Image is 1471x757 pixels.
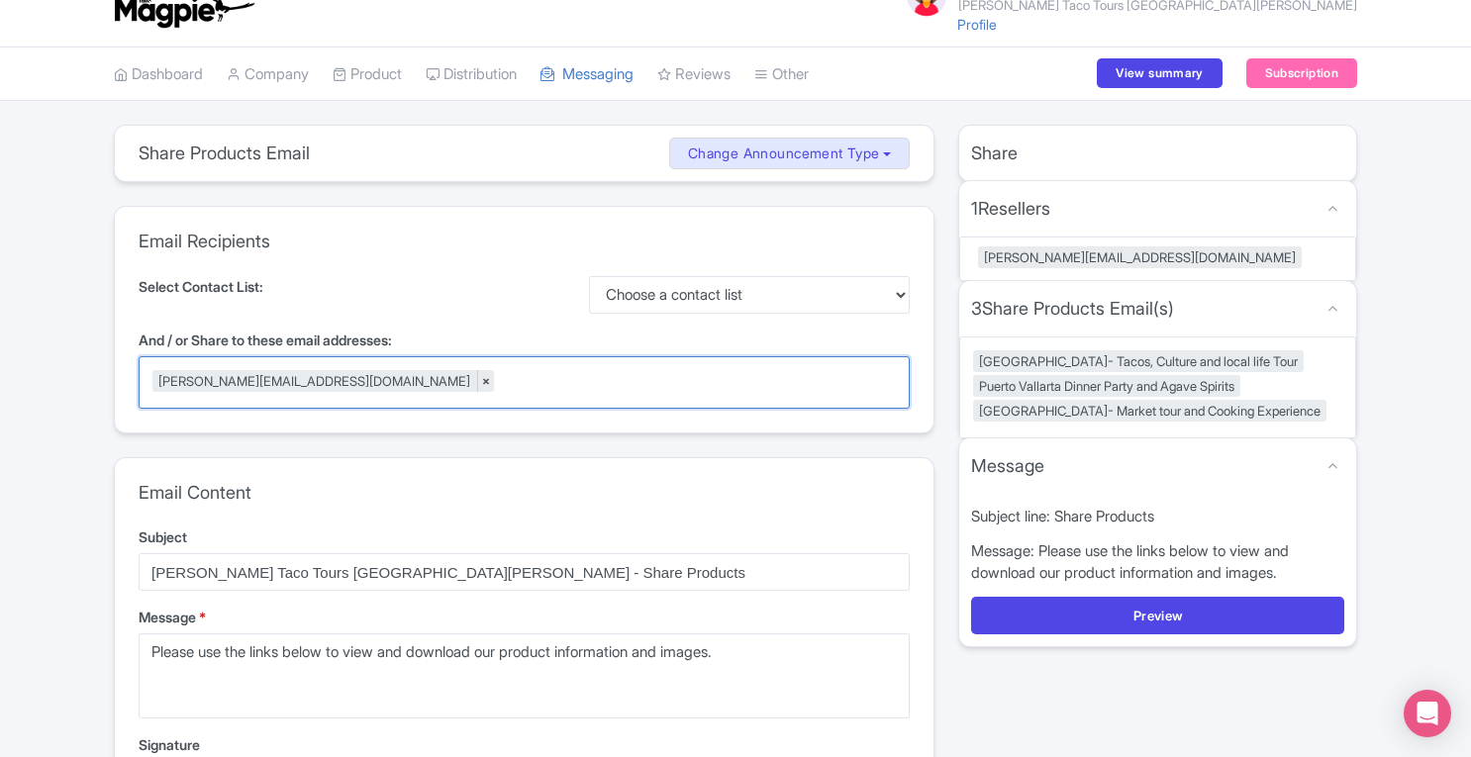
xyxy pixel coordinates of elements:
[139,276,263,308] label: Select Contact List:
[973,375,1240,397] div: Puerto Vallarta Dinner Party and Agave Spirits
[754,47,809,102] a: Other
[978,246,1302,268] div: [PERSON_NAME][EMAIL_ADDRESS][DOMAIN_NAME]
[971,597,1344,634] button: Preview
[657,47,731,102] a: Reviews
[971,298,1174,320] h3: Share Products Email(s)
[957,16,997,33] a: Profile
[973,350,1304,372] div: [GEOGRAPHIC_DATA]- Tacos, Culture and local life Tour
[139,331,392,348] span: And / or Share to these email addresses:
[971,298,982,319] span: 3
[139,142,310,164] h3: Share Products Email
[669,138,911,170] button: Change Announcement Type
[139,736,200,753] span: Signature
[333,47,402,102] a: Product
[426,47,517,102] a: Distribution
[227,47,309,102] a: Company
[971,455,1044,477] h3: Message
[973,400,1326,422] div: [GEOGRAPHIC_DATA]- Market tour and Cooking Experience
[1054,507,1154,525] span: Share Products
[1097,58,1222,88] a: View summary
[971,198,1050,220] h3: Resellers
[139,633,910,717] textarea: Please use the links below to view and download our product information and images.
[971,142,1018,164] h3: Share
[114,47,203,102] a: Dashboard
[152,370,494,392] div: [PERSON_NAME][EMAIL_ADDRESS][DOMAIN_NAME]
[139,482,910,504] h3: Email Content
[971,507,1050,525] span: Subject line:
[540,47,634,102] a: Messaging
[1246,58,1357,88] a: Subscription
[477,370,494,392] a: ×
[139,231,910,252] h3: Email Recipients
[971,198,978,219] span: 1
[139,609,196,625] span: Message
[971,541,1289,583] span: Please use the links below to view and download our product information and images.
[971,541,1034,560] span: Message:
[1404,690,1451,737] div: Open Intercom Messenger
[139,528,187,545] span: Subject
